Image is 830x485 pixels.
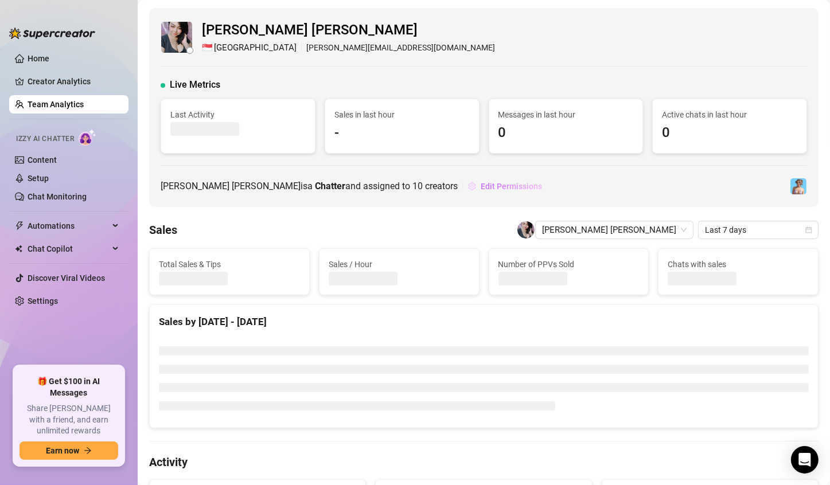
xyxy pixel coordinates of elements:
[149,454,819,470] h4: Activity
[16,134,74,144] span: Izzy AI Chatter
[315,181,345,191] b: Chatter
[517,221,535,238] img: Shahani Villareal
[161,179,458,193] span: [PERSON_NAME] [PERSON_NAME] is a and assigned to creators
[498,108,634,121] span: Messages in last hour
[28,296,58,306] a: Settings
[498,258,640,271] span: Number of PPVs Sold
[412,181,423,191] span: 10
[28,54,49,63] a: Home
[28,217,109,235] span: Automations
[161,22,192,53] img: Shahani Villareal
[84,447,92,455] span: arrow-right
[334,122,470,144] span: -
[20,403,118,437] span: Share [PERSON_NAME] with a friend, and earn unlimited rewards
[542,221,687,238] span: Shahani Villareal
[28,100,84,109] a: Team Analytics
[790,178,806,194] img: Vanessa
[329,258,470,271] span: Sales / Hour
[202,41,213,55] span: 🇸🇬
[15,221,24,230] span: thunderbolt
[28,155,57,165] a: Content
[334,108,470,121] span: Sales in last hour
[46,446,79,455] span: Earn now
[79,129,96,146] img: AI Chatter
[28,174,49,183] a: Setup
[481,182,542,191] span: Edit Permissions
[170,108,306,121] span: Last Activity
[20,376,118,398] span: 🎁 Get $100 in AI Messages
[170,78,220,92] span: Live Metrics
[149,222,177,238] h4: Sales
[15,245,22,253] img: Chat Copilot
[705,221,812,238] span: Last 7 days
[159,314,809,330] div: Sales by [DATE] - [DATE]
[214,41,297,55] span: [GEOGRAPHIC_DATA]
[805,226,812,233] span: calendar
[467,177,543,195] button: Edit Permissions
[9,28,95,39] img: logo-BBDzfeDw.svg
[202,41,495,55] div: [PERSON_NAME][EMAIL_ADDRESS][DOMAIN_NAME]
[202,19,495,41] span: [PERSON_NAME] [PERSON_NAME]
[20,441,118,460] button: Earn nowarrow-right
[662,108,797,121] span: Active chats in last hour
[668,258,809,271] span: Chats with sales
[159,258,300,271] span: Total Sales & Tips
[28,72,119,91] a: Creator Analytics
[28,240,109,258] span: Chat Copilot
[28,273,105,283] a: Discover Viral Videos
[791,446,819,474] div: Open Intercom Messenger
[662,122,797,144] span: 0
[498,122,634,144] span: 0
[28,192,87,201] a: Chat Monitoring
[468,182,476,190] span: setting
